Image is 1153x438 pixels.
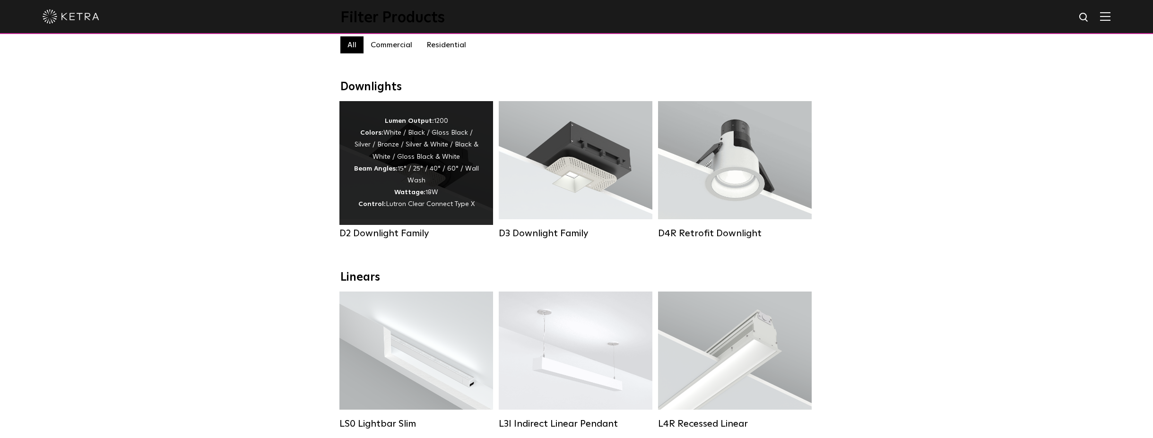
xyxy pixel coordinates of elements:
img: search icon [1078,12,1090,24]
div: LS0 Lightbar Slim [339,418,493,429]
img: Hamburger%20Nav.svg [1100,12,1110,21]
strong: Wattage: [394,189,425,196]
div: L3I Indirect Linear Pendant [499,418,652,429]
a: D3 Downlight Family Lumen Output:700 / 900 / 1100Colors:White / Black / Silver / Bronze / Paintab... [499,101,652,239]
strong: Lumen Output: [385,118,434,124]
label: Residential [419,36,473,53]
span: Lutron Clear Connect Type X [386,201,475,207]
a: D2 Downlight Family Lumen Output:1200Colors:White / Black / Gloss Black / Silver / Bronze / Silve... [339,101,493,239]
div: D2 Downlight Family [339,228,493,239]
strong: Colors: [360,129,383,136]
div: L4R Recessed Linear [658,418,812,429]
a: L3I Indirect Linear Pendant Lumen Output:400 / 600 / 800 / 1000Housing Colors:White / BlackContro... [499,292,652,429]
div: Linears [340,271,813,284]
a: D4R Retrofit Downlight Lumen Output:800Colors:White / BlackBeam Angles:15° / 25° / 40° / 60°Watta... [658,101,812,239]
div: D3 Downlight Family [499,228,652,239]
strong: Beam Angles: [354,165,398,172]
a: L4R Recessed Linear Lumen Output:400 / 600 / 800 / 1000Colors:White / BlackControl:Lutron Clear C... [658,292,812,429]
strong: Control: [358,201,386,207]
label: Commercial [364,36,419,53]
div: D4R Retrofit Downlight [658,228,812,239]
div: 1200 White / Black / Gloss Black / Silver / Bronze / Silver & White / Black & White / Gloss Black... [354,115,479,211]
div: Downlights [340,80,813,94]
a: LS0 Lightbar Slim Lumen Output:200 / 350Colors:White / BlackControl:X96 Controller [339,292,493,429]
label: All [340,36,364,53]
img: ketra-logo-2019-white [43,9,99,24]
